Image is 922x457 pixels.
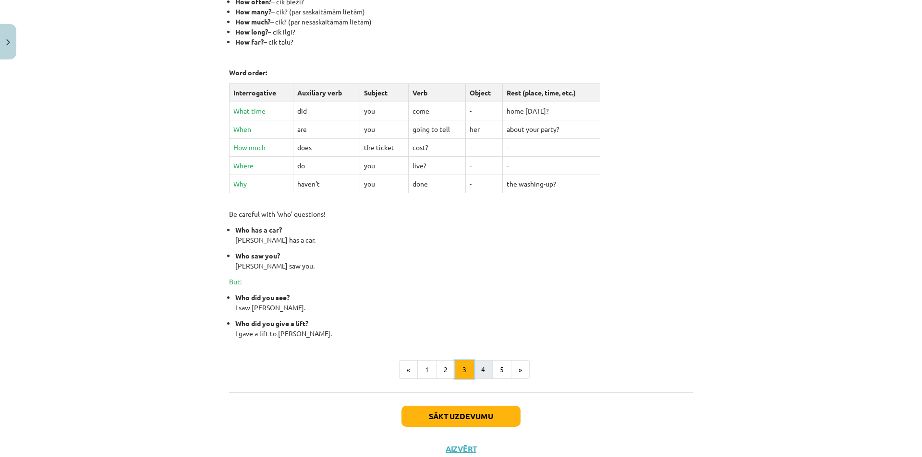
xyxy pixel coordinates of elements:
[503,83,600,102] td: Rest (place, time, etc.)
[293,83,360,102] td: Auxiliary verb
[235,293,693,313] p: I saw [PERSON_NAME].
[235,225,282,234] strong: Who has a car?
[293,175,360,193] td: haven’t
[233,179,247,188] span: Why
[360,156,408,175] td: you
[399,360,418,379] button: «
[235,225,693,245] p: [PERSON_NAME] has a car.
[408,120,466,138] td: going to tell
[235,318,693,339] p: I gave a lift to [PERSON_NAME].
[360,138,408,156] td: the ticket
[436,360,455,379] button: 2
[408,138,466,156] td: cost?
[503,102,600,120] td: home [DATE]?
[229,277,242,286] span: But:
[235,293,290,302] strong: Who did you see?
[466,102,503,120] td: -
[503,156,600,175] td: -
[293,120,360,138] td: are
[511,360,530,379] button: »
[466,120,503,138] td: her
[408,102,466,120] td: come
[235,251,280,260] strong: Who saw you?
[229,68,267,77] strong: Word order:
[401,406,521,427] button: Sākt uzdevumu
[360,120,408,138] td: you
[235,7,271,16] strong: How many?
[229,360,693,379] nav: Page navigation example
[235,251,693,271] p: [PERSON_NAME] saw you.
[466,156,503,175] td: -
[233,125,251,133] span: When
[233,143,266,152] span: How much
[466,138,503,156] td: -
[408,83,466,102] td: Verb
[443,444,479,454] button: Aizvērt
[408,156,466,175] td: live?
[360,83,408,102] td: Subject
[230,83,293,102] td: Interrogative
[503,175,600,193] td: the washing-up?
[233,161,254,170] span: Where
[455,360,474,379] button: 3
[229,209,693,219] p: Be careful with ‘who’ questions!
[235,17,270,26] strong: How much?
[492,360,511,379] button: 5
[235,17,693,27] li: – cik? (par nesaskaitāmām lietām)
[235,37,264,46] strong: How far?
[473,360,493,379] button: 4
[235,7,693,17] li: – cik? (par saskaitāmām lietām)
[408,175,466,193] td: done
[503,120,600,138] td: about your party?
[235,37,693,47] li: – cik tālu?
[503,138,600,156] td: -
[293,138,360,156] td: does
[417,360,437,379] button: 1
[293,102,360,120] td: did
[235,27,268,36] strong: How long?
[235,319,308,328] strong: Who did you give a lift?
[233,106,266,115] span: What time
[235,27,693,37] li: – cik ilgi?
[466,83,503,102] td: Object
[293,156,360,175] td: do
[360,102,408,120] td: you
[6,39,10,46] img: icon-close-lesson-0947bae3869378f0d4975bcd49f059093ad1ed9edebbc8119c70593378902aed.svg
[360,175,408,193] td: you
[466,175,503,193] td: -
